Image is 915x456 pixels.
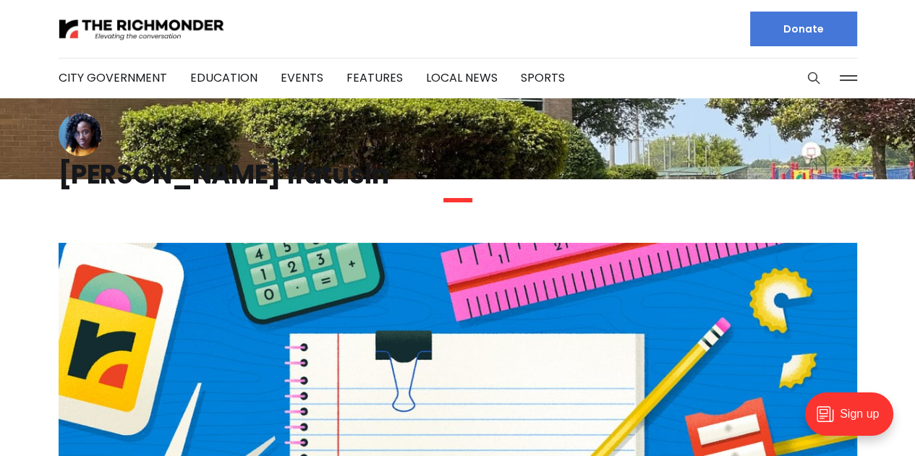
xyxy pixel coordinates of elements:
[59,17,225,42] img: The Richmonder
[59,69,167,86] a: City Government
[346,69,403,86] a: Features
[281,69,323,86] a: Events
[803,67,825,89] button: Search this site
[59,113,102,156] img: Victoria A. Ifatusin
[426,69,498,86] a: Local News
[521,69,565,86] a: Sports
[793,385,915,456] iframe: portal-trigger
[190,69,258,86] a: Education
[750,12,857,46] a: Donate
[59,163,857,186] h1: [PERSON_NAME] Ifatusin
